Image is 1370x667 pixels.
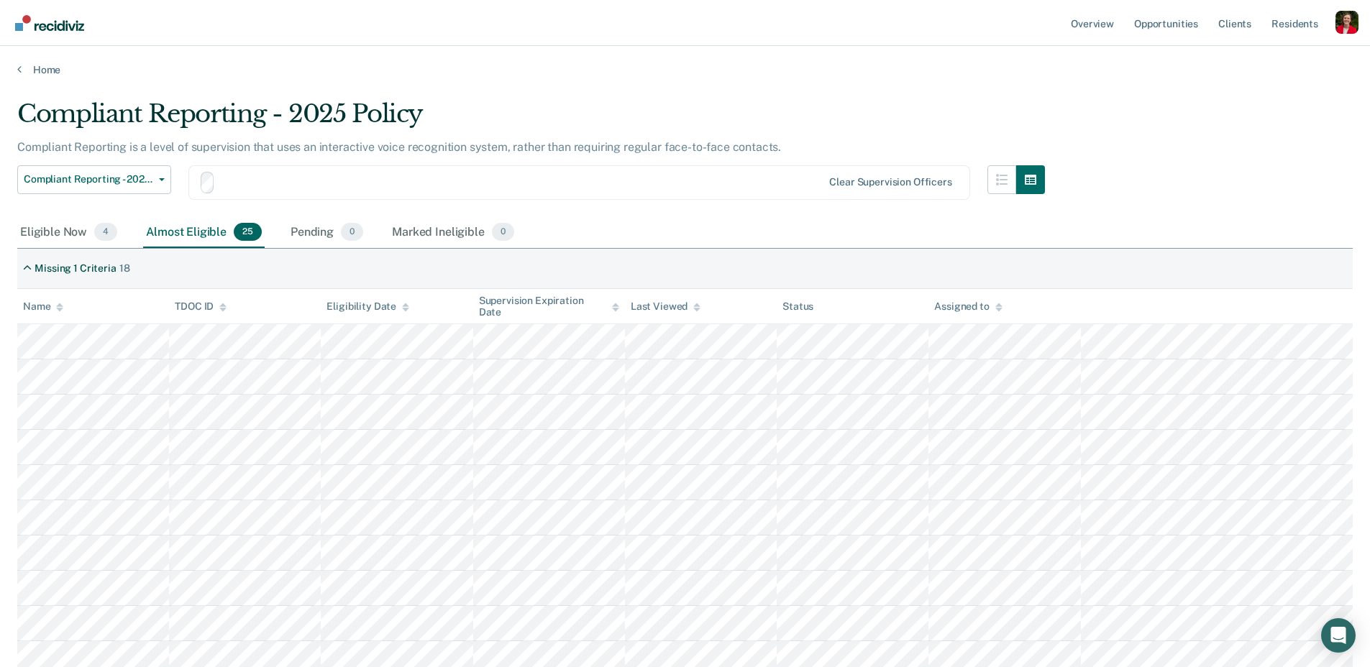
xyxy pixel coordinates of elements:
[288,217,366,249] div: Pending0
[341,223,363,241] span: 0
[492,223,514,241] span: 0
[829,176,951,188] div: Clear supervision officers
[143,217,265,249] div: Almost Eligible25
[1335,11,1358,34] button: Profile dropdown button
[24,173,153,185] span: Compliant Reporting - 2025 Policy
[326,300,409,313] div: Eligibility Date
[234,223,262,241] span: 25
[119,262,130,275] div: 18
[23,300,63,313] div: Name
[17,217,120,249] div: Eligible Now4
[782,300,813,313] div: Status
[17,165,171,194] button: Compliant Reporting - 2025 Policy
[934,300,1002,313] div: Assigned to
[17,63,1353,76] a: Home
[35,262,116,275] div: Missing 1 Criteria
[15,15,84,31] img: Recidiviz
[175,300,227,313] div: TDOC ID
[17,99,1045,140] div: Compliant Reporting - 2025 Policy
[389,217,517,249] div: Marked Ineligible0
[17,257,135,280] div: Missing 1 Criteria18
[17,140,781,154] p: Compliant Reporting is a level of supervision that uses an interactive voice recognition system, ...
[94,223,117,241] span: 4
[479,295,619,319] div: Supervision Expiration Date
[631,300,700,313] div: Last Viewed
[1321,618,1356,653] div: Open Intercom Messenger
